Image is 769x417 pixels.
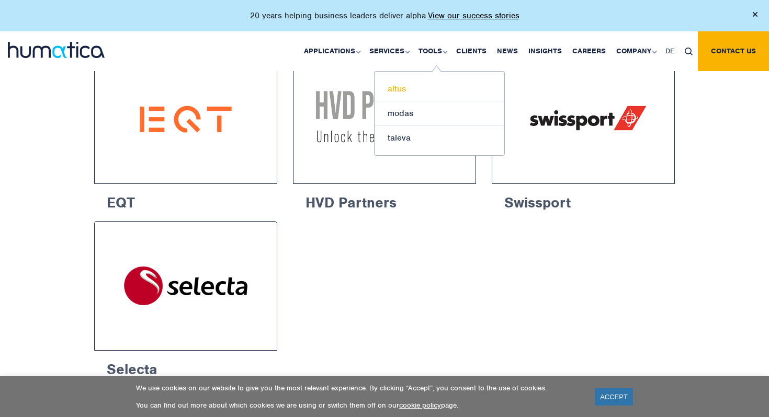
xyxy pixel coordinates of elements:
a: Careers [567,31,611,71]
p: We use cookies on our website to give you the most relevant experience. By clicking “Accept”, you... [136,384,582,392]
img: HVD Partners [313,74,456,164]
h6: Selecta [94,351,277,384]
a: News [492,31,523,71]
img: Swissport [512,74,655,164]
a: Applications [299,31,364,71]
h6: EQT [94,184,277,217]
img: search_icon [685,48,693,55]
a: Contact us [698,31,769,71]
a: Services [364,31,413,71]
a: modas [375,101,504,126]
a: cookie policy [399,401,441,410]
a: Insights [523,31,567,71]
a: ACCEPT [595,388,633,406]
h6: HVD Partners [293,184,476,217]
img: EQT [114,74,257,164]
p: You can find out more about which cookies we are using or switch them off on our page. [136,401,582,410]
a: altus [375,77,504,101]
a: DE [660,31,680,71]
p: 20 years helping business leaders deliver alpha. [250,10,519,21]
img: logo [8,42,105,58]
a: Clients [451,31,492,71]
a: Tools [413,31,451,71]
a: View our success stories [428,10,519,21]
a: taleva [375,126,504,150]
h6: Swissport [492,184,675,217]
a: Company [611,31,660,71]
span: DE [665,47,674,55]
img: Selecta [114,241,257,331]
